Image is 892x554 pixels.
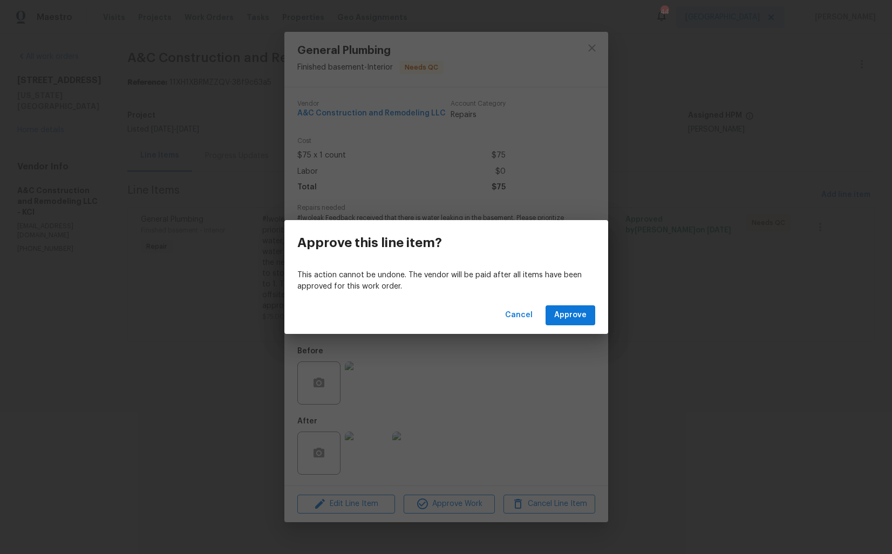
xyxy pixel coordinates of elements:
span: Approve [554,309,587,322]
button: Approve [546,305,595,325]
button: Cancel [501,305,537,325]
p: This action cannot be undone. The vendor will be paid after all items have been approved for this... [297,270,595,292]
h3: Approve this line item? [297,235,442,250]
span: Cancel [505,309,533,322]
